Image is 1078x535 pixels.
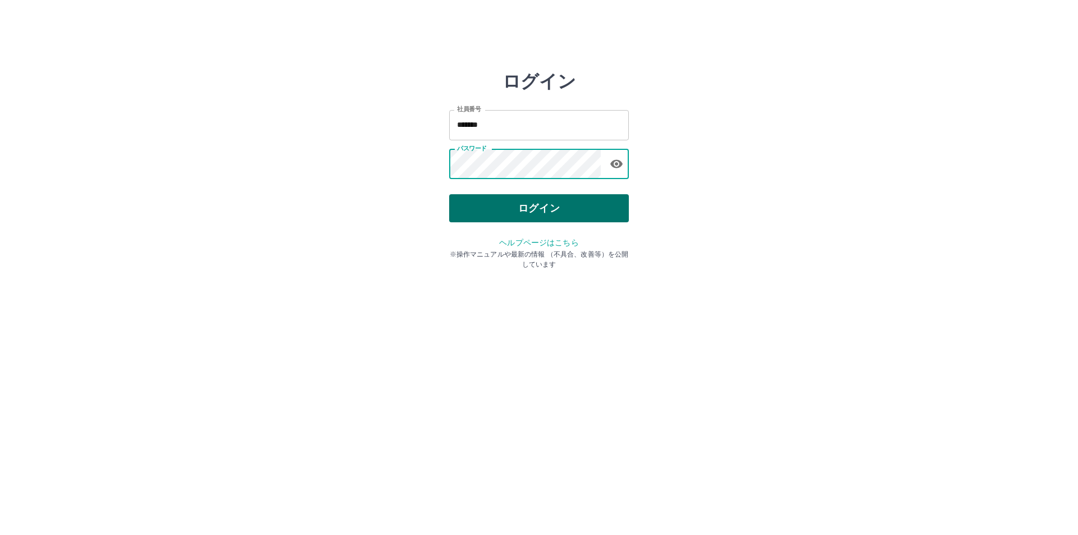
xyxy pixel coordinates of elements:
[457,144,487,153] label: パスワード
[449,194,629,222] button: ログイン
[499,238,578,247] a: ヘルプページはこちら
[457,105,481,113] label: 社員番号
[449,249,629,269] p: ※操作マニュアルや最新の情報 （不具合、改善等）を公開しています
[503,71,576,92] h2: ログイン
